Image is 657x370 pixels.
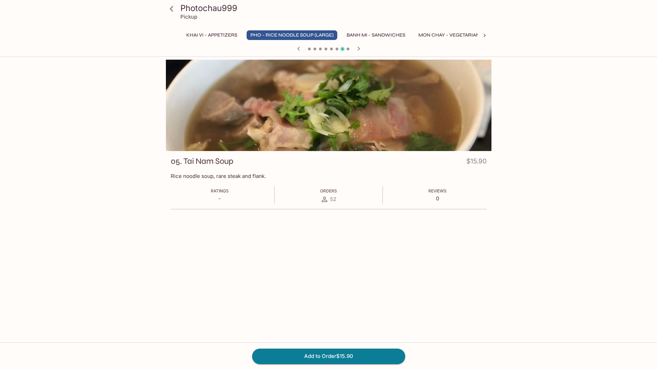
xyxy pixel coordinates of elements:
button: Khai Vi - Appetizers [182,30,241,40]
span: Ratings [211,188,229,193]
button: Mon Chay - Vegetarian Entrees [415,30,507,40]
div: 05. Tai Nam Soup [166,60,491,151]
button: Pho - Rice Noodle Soup (Large) [247,30,337,40]
button: Add to Order$15.90 [252,349,405,364]
p: Rice noodle soup, rare steak and flank. [171,173,487,179]
span: Reviews [428,188,447,193]
h4: $15.90 [466,156,487,169]
span: Orders [320,188,337,193]
p: 0 [428,195,447,202]
button: Banh Mi - Sandwiches [343,30,409,40]
span: 52 [330,196,336,202]
h3: Photochau999 [180,3,489,13]
h3: 05. Tai Nam Soup [171,156,233,167]
p: - [211,195,229,202]
p: Pickup [180,13,197,20]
